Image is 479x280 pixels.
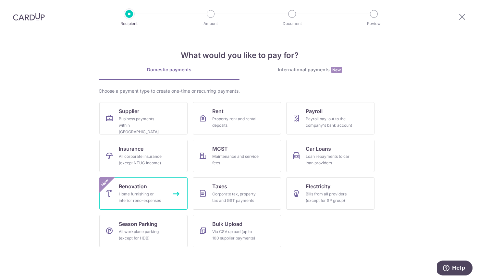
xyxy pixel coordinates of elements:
h4: What would you like to pay for? [99,50,380,61]
span: Insurance [119,145,143,153]
span: Renovation [119,182,147,190]
a: TaxesCorporate tax, property tax and GST payments [193,177,281,210]
iframe: Opens a widget where you can find more information [437,261,473,277]
span: Season Parking [119,220,157,228]
a: InsuranceAll corporate insurance (except NTUC Income) [99,140,188,172]
a: ElectricityBills from all providers (except for SP group) [286,177,375,210]
a: RenovationHome furnishing or interior reno-expensesNew [99,177,188,210]
span: New [331,67,342,73]
span: Payroll [306,107,323,115]
span: Supplier [119,107,139,115]
span: Bulk Upload [212,220,242,228]
a: Season ParkingAll workplace parking (except for HDB) [99,215,188,247]
div: International payments [239,66,380,73]
p: Review [350,20,398,27]
div: Bills from all providers (except for SP group) [306,191,352,204]
div: Domestic payments [99,66,239,73]
div: Via CSV upload (up to 100 supplier payments) [212,228,259,241]
span: Electricity [306,182,330,190]
div: Loan repayments to car loan providers [306,153,352,166]
div: Payroll pay-out to the company's bank account [306,116,352,129]
span: New [100,177,110,188]
div: Choose a payment type to create one-time or recurring payments. [99,88,380,94]
span: Help [15,5,28,10]
div: Business payments within [GEOGRAPHIC_DATA] [119,116,166,135]
div: Maintenance and service fees [212,153,259,166]
img: CardUp [13,13,45,21]
p: Document [268,20,316,27]
div: Property rent and rental deposits [212,116,259,129]
a: PayrollPayroll pay-out to the company's bank account [286,102,375,134]
span: Rent [212,107,224,115]
div: All workplace parking (except for HDB) [119,228,166,241]
p: Amount [187,20,235,27]
div: Home furnishing or interior reno-expenses [119,191,166,204]
a: SupplierBusiness payments within [GEOGRAPHIC_DATA] [99,102,188,134]
span: MCST [212,145,228,153]
div: Corporate tax, property tax and GST payments [212,191,259,204]
div: All corporate insurance (except NTUC Income) [119,153,166,166]
a: Bulk UploadVia CSV upload (up to 100 supplier payments) [193,215,281,247]
a: RentProperty rent and rental deposits [193,102,281,134]
a: MCSTMaintenance and service fees [193,140,281,172]
span: Car Loans [306,145,331,153]
a: Car LoansLoan repayments to car loan providers [286,140,375,172]
span: Taxes [212,182,227,190]
p: Recipient [105,20,153,27]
